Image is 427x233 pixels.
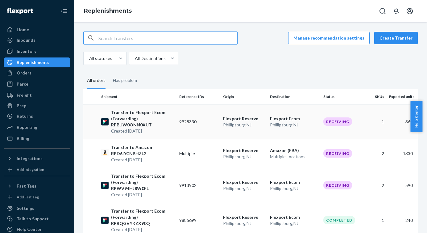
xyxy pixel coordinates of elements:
[17,226,42,232] div: Help Center
[17,103,26,109] div: Prep
[270,220,318,227] p: Phillipsburg , NJ
[270,214,318,220] p: Flexport Ecom
[111,157,174,163] p: Created [DATE]
[365,89,387,104] th: SKUs
[223,122,265,128] p: Phillipsburg , NJ
[223,147,265,154] p: Flexport Reserve
[79,2,137,20] ol: breadcrumbs
[323,181,352,189] div: Receiving
[4,122,70,132] a: Reporting
[4,57,70,67] a: Replenishments
[270,147,318,154] p: Amazon (FBA)
[111,173,174,192] p: Transfer to Flexport Ecom (Forwarding) RPWV94HJ8W0FL
[223,214,265,220] p: Flexport Reserve
[4,35,70,45] a: Inbounds
[17,59,49,66] div: Replenishments
[17,48,36,54] div: Inventory
[99,89,177,104] th: Shipment
[323,117,352,126] div: Receiving
[270,179,318,185] p: Flexport Ecom
[288,32,370,44] button: Manage recommendation settings
[17,92,32,98] div: Freight
[4,46,70,56] a: Inventory
[365,168,387,203] td: 2
[404,5,416,17] button: Open account menu
[111,128,174,134] p: Created [DATE]
[323,149,352,158] div: Receiving
[410,101,422,132] button: Help Center
[387,139,418,168] td: 1330
[113,72,137,88] div: Has problem
[4,154,70,163] button: Integrations
[223,185,265,192] p: Phillipsburg , NJ
[387,168,418,203] td: 590
[17,167,44,172] div: Add Integration
[89,55,112,61] div: All statuses
[177,89,221,104] th: Reference IDs
[177,168,221,203] td: 9913902
[4,133,70,143] a: Billing
[111,192,174,198] p: Created [DATE]
[17,124,37,130] div: Reporting
[17,27,29,33] div: Home
[4,193,70,201] a: Add Fast Tag
[4,203,70,213] a: Settings
[223,116,265,122] p: Flexport Reserve
[17,37,35,43] div: Inbounds
[135,55,166,61] div: All Destinations
[134,55,135,61] input: All Destinations
[17,205,34,211] div: Settings
[270,116,318,122] p: Flexport Ecom
[98,32,237,44] input: Search Transfers
[4,166,70,173] a: Add Integration
[270,185,318,192] p: Phillipsburg , NJ
[17,113,33,119] div: Returns
[387,104,418,139] td: 360
[267,89,321,104] th: Destination
[111,144,174,157] p: Transfer to Amazon RPD6IYCNBHZL2
[111,109,174,128] p: Transfer to Flexport Ecom (Forwarding) RPBUW0ONN0XUT
[58,5,70,17] button: Close Navigation
[4,90,70,100] a: Freight
[17,216,49,222] div: Talk to Support
[4,214,70,224] a: Talk to Support
[387,89,418,104] th: Expected units
[365,104,387,139] td: 1
[4,111,70,121] a: Returns
[270,154,318,160] p: Multiple Locations
[4,25,70,35] a: Home
[223,154,265,160] p: Phillipsburg , NJ
[17,70,31,76] div: Orders
[221,89,267,104] th: Origin
[223,179,265,185] p: Flexport Reserve
[4,101,70,111] a: Prep
[374,32,418,44] button: Create Transfer
[323,216,355,224] div: Completed
[111,227,174,233] p: Created [DATE]
[7,8,33,14] img: Flexport logo
[365,139,387,168] td: 2
[111,208,174,227] p: Transfer to Flexport Ecom (Forwarding) RPRQGVYKZX90Q
[4,79,70,89] a: Parcel
[223,220,265,227] p: Phillipsburg , NJ
[390,5,402,17] button: Open notifications
[84,7,132,14] a: Replenishments
[4,181,70,191] button: Fast Tags
[87,72,106,89] div: All orders
[177,104,221,139] td: 9928330
[270,122,318,128] p: Phillipsburg , NJ
[17,194,39,200] div: Add Fast Tag
[177,139,221,168] td: Multiple
[17,183,36,189] div: Fast Tags
[4,68,70,78] a: Orders
[17,135,29,142] div: Billing
[17,81,30,87] div: Parcel
[321,89,365,104] th: Status
[376,5,389,17] button: Open Search Box
[17,155,43,162] div: Integrations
